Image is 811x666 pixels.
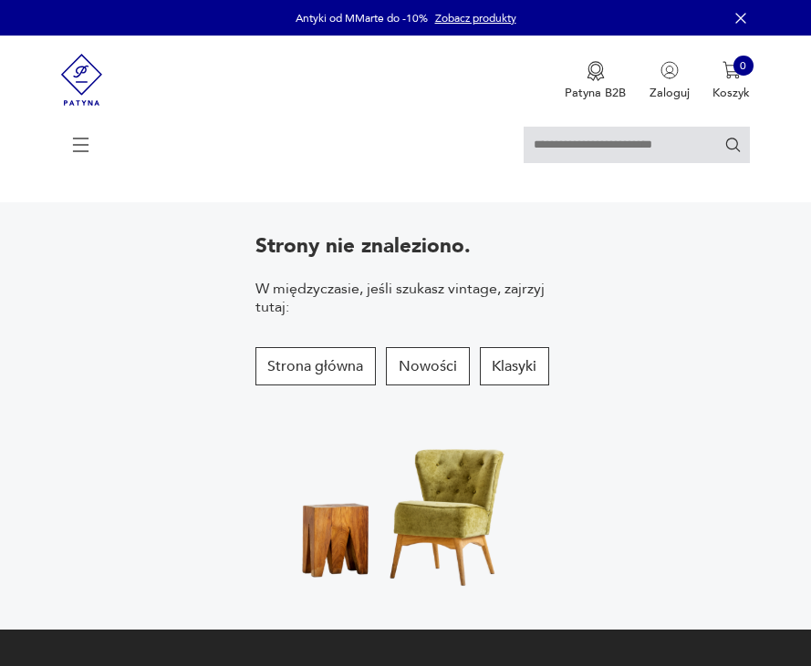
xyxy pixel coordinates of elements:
[712,85,750,101] p: Koszyk
[733,56,754,76] div: 0
[480,347,550,385] button: Klasyki
[565,85,626,101] p: Patyna B2B
[660,61,679,79] img: Ikonka użytkownika
[61,36,103,124] img: Patyna - sklep z meblami i dekoracjami vintage
[565,61,626,101] a: Ikona medaluPatyna B2B
[296,11,428,26] p: Antyki od MMarte do -10%
[255,231,556,261] p: Strony nie znaleziono.
[724,136,742,153] button: Szukaj
[587,61,605,81] img: Ikona medalu
[650,61,690,101] button: Zaloguj
[723,61,741,79] img: Ikona koszyka
[435,11,516,26] a: Zobacz produkty
[255,280,556,316] p: W międzyczasie, jeśli szukasz vintage, zajrzyj tutaj:
[565,61,626,101] button: Patyna B2B
[255,347,377,385] button: Strona główna
[712,61,750,101] button: 0Koszyk
[386,347,470,385] button: Nowości
[650,85,690,101] p: Zaloguj
[273,415,539,600] img: Fotel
